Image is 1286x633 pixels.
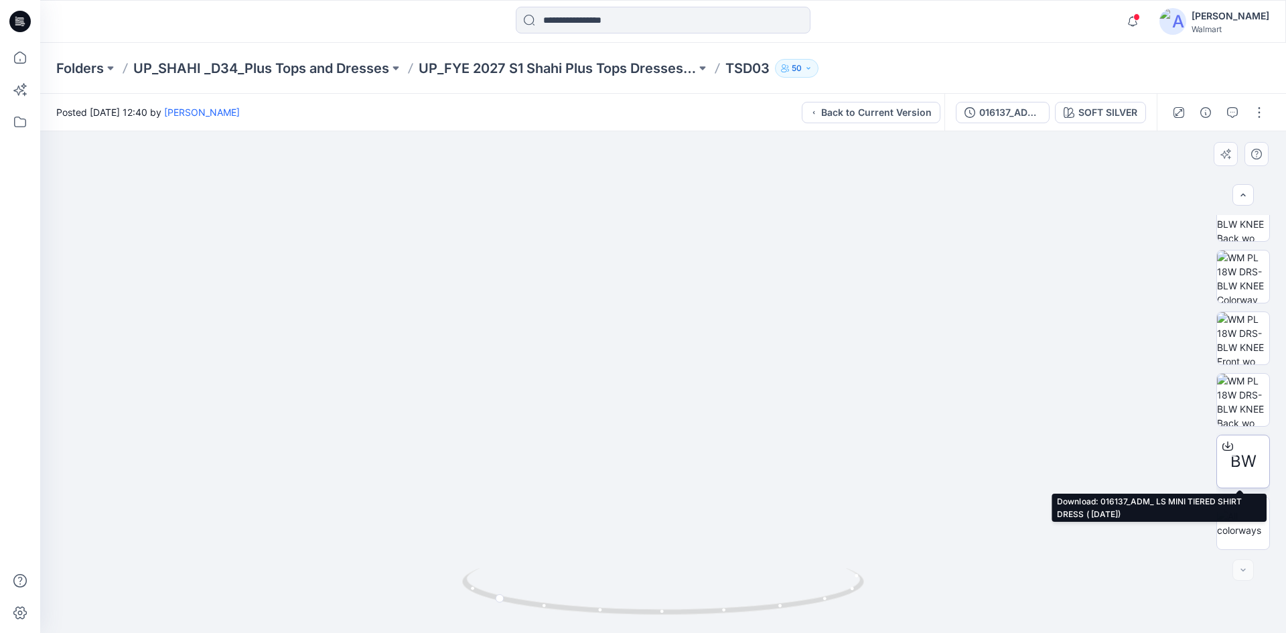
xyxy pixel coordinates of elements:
p: TSD03 [725,59,770,78]
a: Folders [56,59,104,78]
span: BW [1230,449,1257,474]
div: 016137_ADM_ LS MINI TIERED SHIRT DRESS [979,105,1041,120]
div: SOFT SILVER [1078,105,1137,120]
img: avatar [1159,8,1186,35]
a: [PERSON_NAME] [164,107,240,118]
img: WM PL 18W DRS-BLW KNEE Colorway wo Avatar [1217,251,1269,303]
div: Walmart [1192,24,1269,34]
button: 50 [775,59,818,78]
button: 016137_ADM_ LS MINI TIERED SHIRT DRESS [956,102,1050,123]
a: UP_SHAHI _D34_Plus Tops and Dresses [133,59,389,78]
img: All colorways [1217,509,1269,537]
span: Posted [DATE] 12:40 by [56,105,240,119]
div: [PERSON_NAME] [1192,8,1269,24]
button: Back to Current Version [802,102,940,123]
p: 50 [792,61,802,76]
img: WM PL 18W DRS-BLW KNEE Front wo Avatar [1217,312,1269,364]
button: Details [1195,102,1216,123]
a: UP_FYE 2027 S1 Shahi Plus Tops Dresses & Bottoms [419,59,696,78]
img: WM PL 18W DRS-BLW KNEE Back wo Avatar [1217,189,1269,241]
button: SOFT SILVER [1055,102,1146,123]
img: WM PL 18W DRS-BLW KNEE Back wo Avatar [1217,374,1269,426]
